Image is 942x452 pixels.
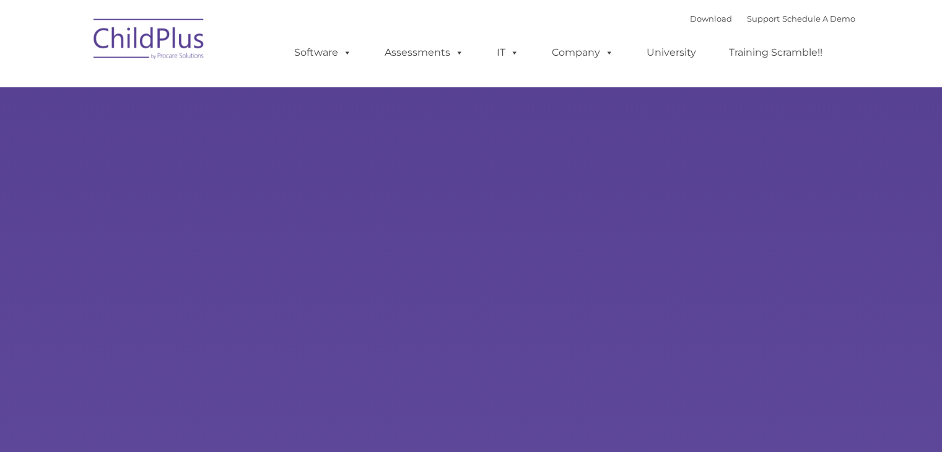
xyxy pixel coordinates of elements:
[87,10,211,72] img: ChildPlus by Procare Solutions
[782,14,855,24] a: Schedule A Demo
[690,14,732,24] a: Download
[634,40,709,65] a: University
[372,40,476,65] a: Assessments
[690,14,855,24] font: |
[539,40,626,65] a: Company
[747,14,780,24] a: Support
[717,40,835,65] a: Training Scramble!!
[282,40,364,65] a: Software
[484,40,531,65] a: IT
